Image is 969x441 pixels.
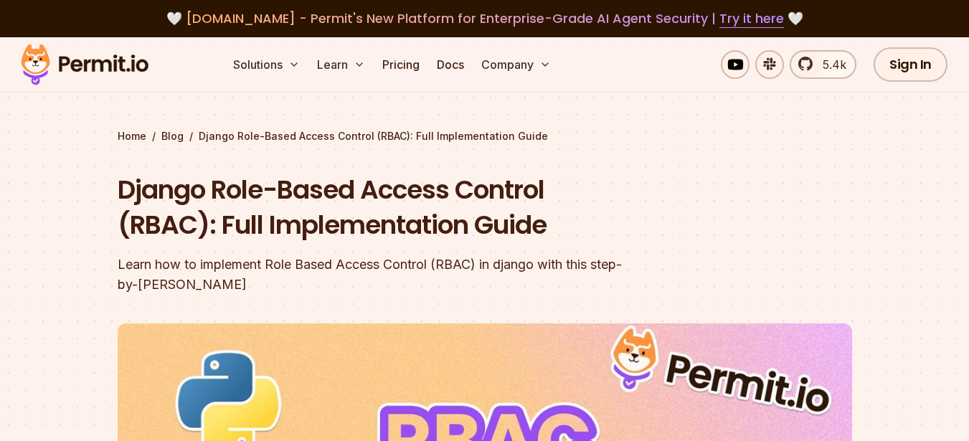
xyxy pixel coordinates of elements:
a: Pricing [377,50,425,79]
span: 5.4k [814,56,846,73]
button: Solutions [227,50,306,79]
a: Try it here [719,9,784,28]
a: Home [118,129,146,143]
div: 🤍 🤍 [34,9,935,29]
button: Learn [311,50,371,79]
div: Learn how to implement Role Based Access Control (RBAC) in django with this step-by-[PERSON_NAME] [118,255,668,295]
button: Company [476,50,557,79]
img: Permit logo [14,40,155,89]
div: / / [118,129,852,143]
a: 5.4k [790,50,856,79]
h1: Django Role-Based Access Control (RBAC): Full Implementation Guide [118,172,668,243]
a: Blog [161,129,184,143]
a: Docs [431,50,470,79]
span: [DOMAIN_NAME] - Permit's New Platform for Enterprise-Grade AI Agent Security | [186,9,784,27]
a: Sign In [874,47,947,82]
